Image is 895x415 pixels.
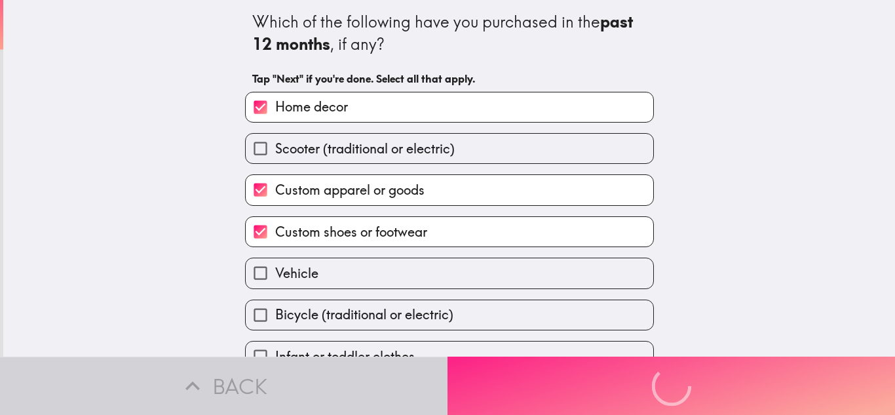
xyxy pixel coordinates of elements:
button: Bicycle (traditional or electric) [246,300,653,330]
button: Vehicle [246,258,653,288]
button: Scooter (traditional or electric) [246,134,653,163]
button: Infant or toddler clothes [246,342,653,371]
span: Bicycle (traditional or electric) [275,306,453,324]
div: Which of the following have you purchased in the , if any? [252,11,647,55]
span: Home decor [275,98,348,116]
h6: Tap "Next" if you're done. Select all that apply. [252,71,647,86]
b: past 12 months [252,12,637,54]
button: Custom shoes or footwear [246,217,653,247]
button: Custom apparel or goods [246,175,653,205]
span: Custom apparel or goods [275,181,425,199]
span: Scooter (traditional or electric) [275,140,455,158]
span: Custom shoes or footwear [275,223,427,241]
span: Infant or toddler clothes [275,347,415,366]
span: Vehicle [275,264,318,283]
button: Home decor [246,92,653,122]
